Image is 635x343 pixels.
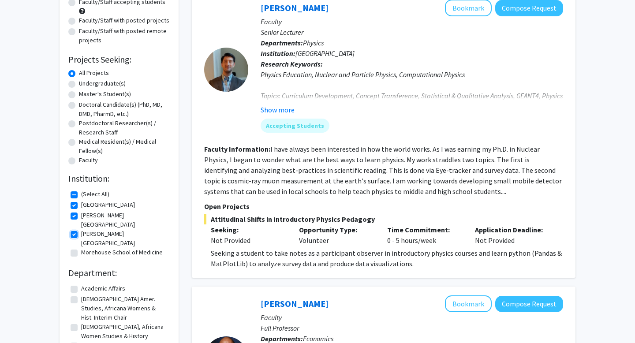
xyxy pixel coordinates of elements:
h2: Institution: [68,173,170,184]
label: (Select All) [81,190,109,199]
p: Full Professor [261,323,563,333]
p: Faculty [261,312,563,323]
b: Departments: [261,334,303,343]
label: Master's Student(s) [79,89,131,99]
iframe: Chat [7,303,37,336]
b: Institution: [261,49,295,58]
label: Academic Affairs [81,284,125,293]
span: [GEOGRAPHIC_DATA] [295,49,355,58]
span: Economics [303,334,333,343]
div: Not Provided [211,235,286,246]
p: Senior Lecturer [261,27,563,37]
button: Compose Request to Angelino Viceisza [495,296,563,312]
span: Attitudinal Shifts in Introductory Physics Pedagogy [204,214,563,224]
label: [DEMOGRAPHIC_DATA], Africana Women Studies & History [81,322,168,341]
label: Morehouse School of Medicine [81,248,163,257]
h2: Department: [68,268,170,278]
p: Time Commitment: [387,224,462,235]
p: Opportunity Type: [299,224,374,235]
p: Application Deadline: [475,224,550,235]
a: [PERSON_NAME] [261,2,329,13]
b: Faculty Information: [204,145,270,153]
b: Departments: [261,38,303,47]
p: Seeking a student to take notes as a participant observer in introductory physics courses and lea... [211,248,563,269]
label: Postdoctoral Researcher(s) / Research Staff [79,119,170,137]
p: Faculty [261,16,563,27]
mat-chip: Accepting Students [261,119,329,133]
label: [PERSON_NAME][GEOGRAPHIC_DATA] [81,229,168,248]
label: Faculty [79,156,98,165]
label: All Projects [79,68,109,78]
a: [PERSON_NAME] [261,298,329,309]
b: Research Keywords: [261,60,323,68]
label: [GEOGRAPHIC_DATA] [81,200,135,209]
p: Seeking: [211,224,286,235]
button: Show more [261,104,295,115]
label: Undergraduate(s) [79,79,126,88]
label: [DEMOGRAPHIC_DATA] Amer. Studies, Africana Womens & Hist. Interim Chair [81,295,168,322]
label: Faculty/Staff with posted remote projects [79,26,170,45]
h2: Projects Seeking: [68,54,170,65]
fg-read-more: I have always been interested in how the world works. As I was earning my Ph.D. in Nuclear Physic... [204,145,562,196]
div: 0 - 5 hours/week [381,224,469,246]
label: [PERSON_NAME][GEOGRAPHIC_DATA] [81,211,168,229]
span: Physics [303,38,324,47]
div: Volunteer [292,224,381,246]
button: Add Angelino Viceisza to Bookmarks [445,295,492,312]
label: Medical Resident(s) / Medical Fellow(s) [79,137,170,156]
label: Faculty/Staff with posted projects [79,16,169,25]
div: Physics Education, Nuclear and Particle Physics, Computational Physics Topics: Curriculum Develop... [261,69,563,112]
label: Doctoral Candidate(s) (PhD, MD, DMD, PharmD, etc.) [79,100,170,119]
div: Not Provided [468,224,557,246]
p: Open Projects [204,201,563,212]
